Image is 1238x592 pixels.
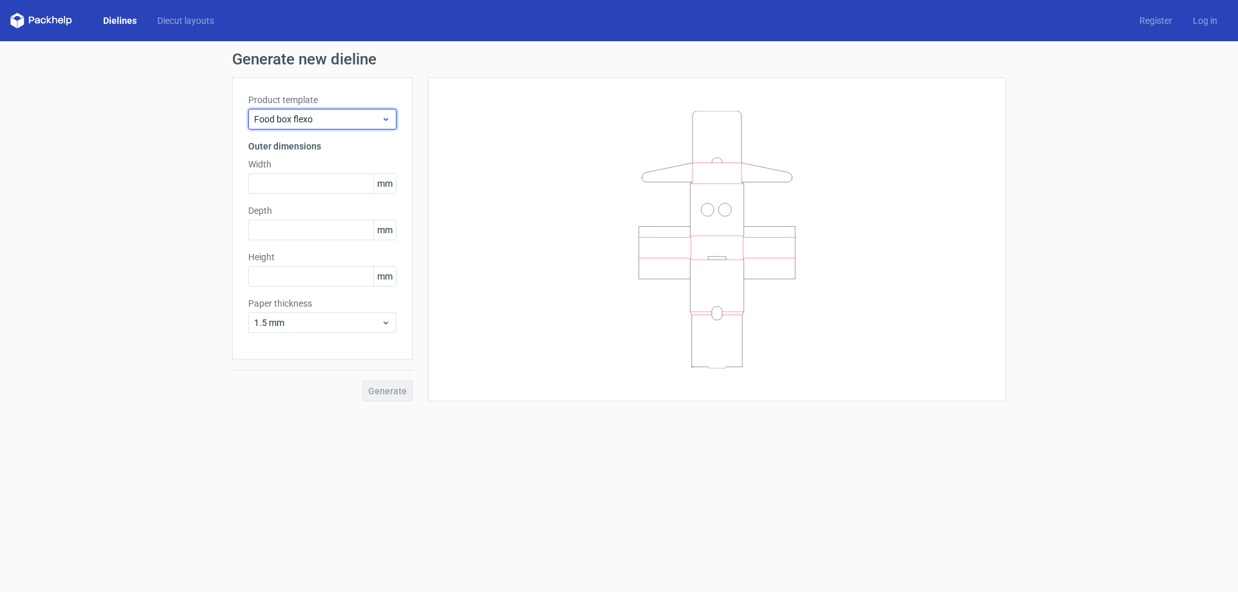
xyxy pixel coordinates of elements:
[1129,14,1183,27] a: Register
[254,316,381,329] span: 1.5 mm
[248,204,397,217] label: Depth
[248,297,397,310] label: Paper thickness
[248,93,397,106] label: Product template
[232,52,1006,67] h1: Generate new dieline
[147,14,224,27] a: Diecut layouts
[373,220,396,240] span: mm
[373,267,396,286] span: mm
[373,174,396,193] span: mm
[248,140,397,153] h3: Outer dimensions
[93,14,147,27] a: Dielines
[254,113,381,126] span: Food box flexo
[248,158,397,171] label: Width
[248,251,397,263] label: Height
[1183,14,1228,27] a: Log in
